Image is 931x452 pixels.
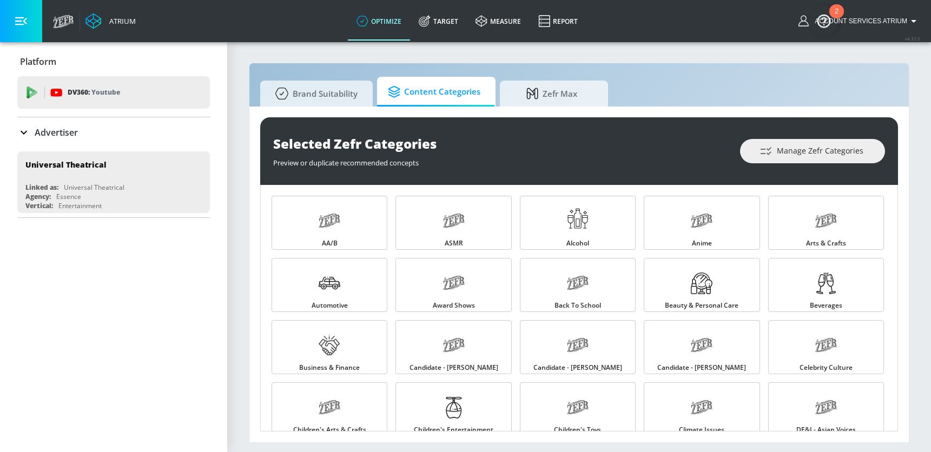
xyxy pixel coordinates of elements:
[809,5,839,36] button: Open Resource Center, 2 new notifications
[272,320,387,374] a: Business & Finance
[810,17,907,25] span: login as: account_services_atrium@zefr.com
[768,382,884,436] a: DE&I - Asian Voices
[17,46,210,77] div: Platform
[17,117,210,148] div: Advertiser
[64,183,124,192] div: Universal Theatrical
[56,192,81,201] div: Essence
[740,139,885,163] button: Manage Zefr Categories
[644,258,760,312] a: Beauty & Personal Care
[554,427,601,433] span: Children's Toys
[395,382,511,436] a: Children's Entertainment
[388,79,480,105] span: Content Categories
[58,201,102,210] div: Entertainment
[395,258,511,312] a: Award Shows
[800,364,853,371] span: Celebrity Culture
[395,320,511,374] a: Candidate - [PERSON_NAME]
[644,196,760,250] a: Anime
[520,258,636,312] a: Back to School
[20,56,56,68] p: Platform
[293,427,366,433] span: Children's Arts & Crafts
[768,196,884,250] a: Arts & Crafts
[410,364,498,371] span: Candidate - [PERSON_NAME]
[533,364,622,371] span: Candidate - [PERSON_NAME]
[433,302,475,309] span: Award Shows
[796,427,856,433] span: DE&I - Asian Voices
[17,151,210,213] div: Universal TheatricalLinked as:Universal TheatricalAgency:EssenceVertical:Entertainment
[25,159,107,170] div: Universal Theatrical
[395,196,511,250] a: ASMR
[273,152,729,168] div: Preview or duplicate recommended concepts
[905,36,920,42] span: v 4.33.5
[762,144,863,158] span: Manage Zefr Categories
[520,320,636,374] a: Candidate - [PERSON_NAME]
[414,427,493,433] span: Children's Entertainment
[692,240,712,247] span: Anime
[17,76,210,109] div: DV360: Youtube
[798,15,920,28] button: Account Services Atrium
[520,382,636,436] a: Children's Toys
[445,240,463,247] span: ASMR
[25,201,53,210] div: Vertical:
[272,258,387,312] a: Automotive
[657,364,746,371] span: Candidate - [PERSON_NAME]
[312,302,348,309] span: Automotive
[768,258,884,312] a: Beverages
[272,382,387,436] a: Children's Arts & Crafts
[105,16,136,26] div: Atrium
[566,240,589,247] span: Alcohol
[410,2,467,41] a: Target
[348,2,410,41] a: optimize
[835,11,838,25] div: 2
[91,87,120,98] p: Youtube
[665,302,738,309] span: Beauty & Personal Care
[511,81,593,107] span: Zefr Max
[644,320,760,374] a: Candidate - [PERSON_NAME]
[299,364,360,371] span: Business & Finance
[806,240,846,247] span: Arts & Crafts
[530,2,586,41] a: Report
[271,81,358,107] span: Brand Suitability
[35,127,78,138] p: Advertiser
[273,135,729,152] div: Selected Zefr Categories
[68,87,120,98] p: DV360:
[768,320,884,374] a: Celebrity Culture
[810,302,842,309] span: Beverages
[644,382,760,436] a: Climate Issues
[272,196,387,250] a: AA/B
[467,2,530,41] a: measure
[520,196,636,250] a: Alcohol
[25,183,58,192] div: Linked as:
[322,240,338,247] span: AA/B
[85,13,136,29] a: Atrium
[554,302,601,309] span: Back to School
[679,427,724,433] span: Climate Issues
[25,192,51,201] div: Agency:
